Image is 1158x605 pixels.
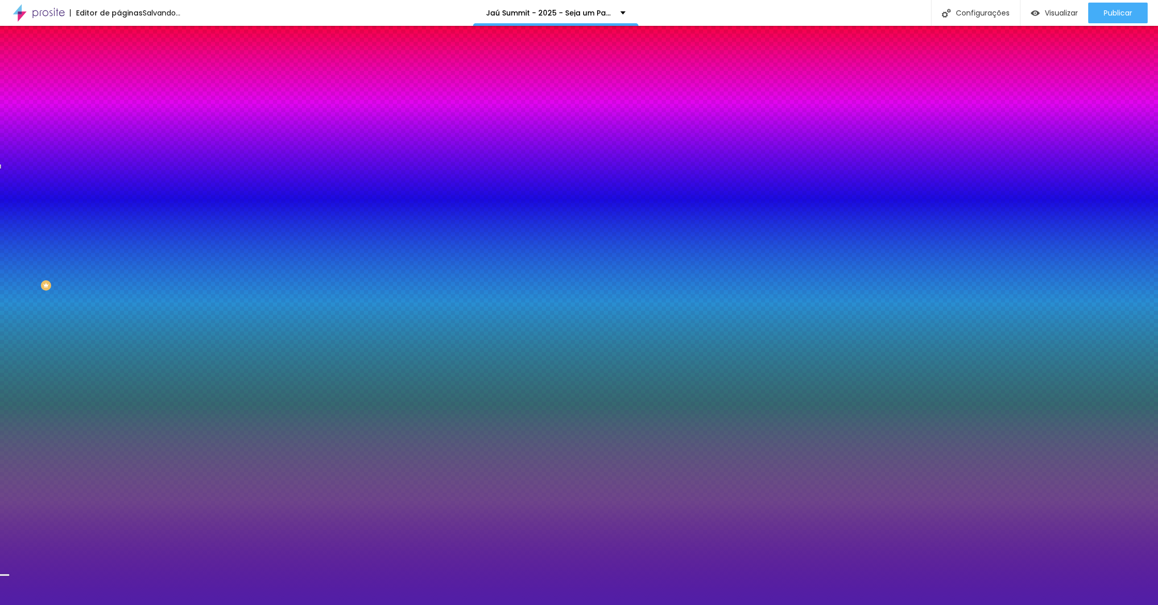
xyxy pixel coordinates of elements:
[1045,9,1078,17] span: Visualizar
[486,9,613,17] p: Jaú Summit - 2025 - Seja um Patrocinador
[70,9,143,17] div: Editor de páginas
[143,9,180,17] div: Salvando...
[1020,3,1088,23] button: Visualizar
[1104,9,1132,17] span: Publicar
[942,9,951,18] img: Icone
[1088,3,1148,23] button: Publicar
[1031,9,1040,18] img: view-1.svg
